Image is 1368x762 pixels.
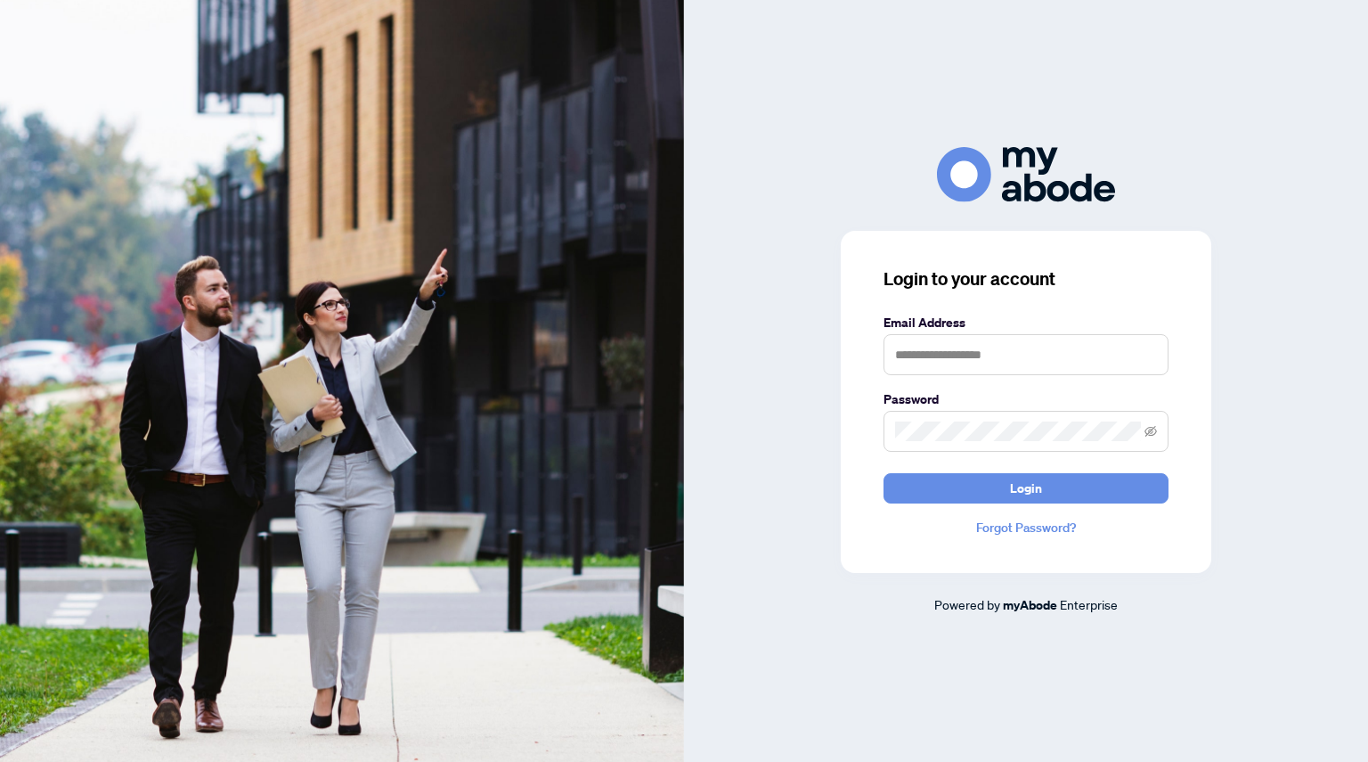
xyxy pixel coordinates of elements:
span: Enterprise [1060,596,1118,612]
h3: Login to your account [883,266,1168,291]
label: Email Address [883,313,1168,332]
img: ma-logo [937,147,1115,201]
span: Login [1010,474,1042,503]
span: eye-invisible [1144,425,1157,438]
a: myAbode [1003,595,1057,615]
label: Password [883,389,1168,409]
button: Login [883,473,1168,504]
a: Forgot Password? [883,518,1168,537]
span: Powered by [934,596,1000,612]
